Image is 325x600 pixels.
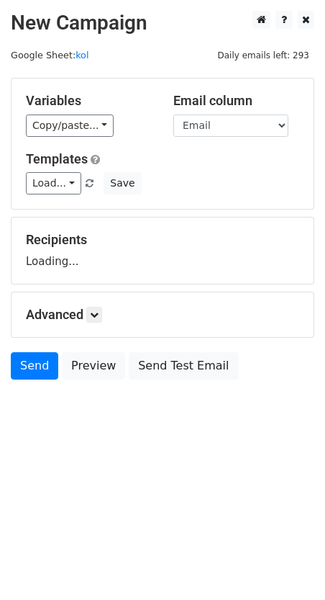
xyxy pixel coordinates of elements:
a: Preview [62,352,125,380]
div: Loading... [26,232,299,269]
h5: Recipients [26,232,299,248]
h5: Advanced [26,307,299,323]
a: Templates [26,151,88,166]
a: Send [11,352,58,380]
a: Load... [26,172,81,194]
span: Daily emails left: 293 [212,48,314,63]
a: Send Test Email [129,352,238,380]
button: Save [104,172,141,194]
h5: Variables [26,93,152,109]
a: Copy/paste... [26,115,114,137]
h5: Email column [173,93,299,109]
a: kol [75,50,88,61]
a: Daily emails left: 293 [212,50,314,61]
h2: New Campaign [11,11,314,35]
small: Google Sheet: [11,50,88,61]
